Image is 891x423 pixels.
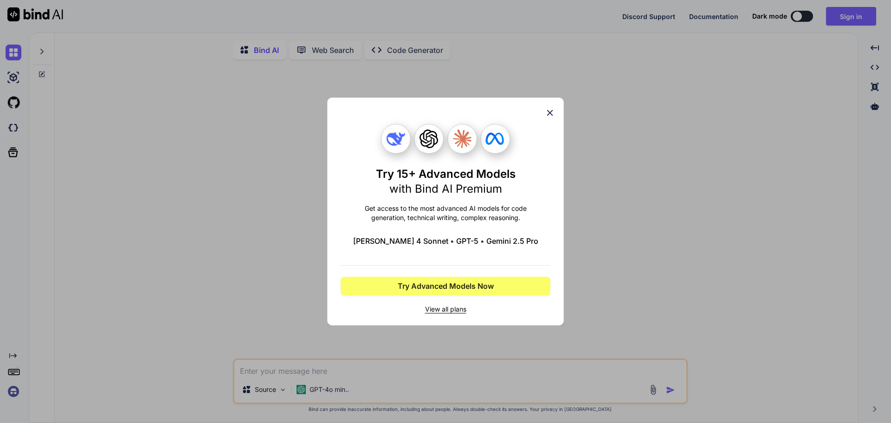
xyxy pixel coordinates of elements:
[389,182,502,195] span: with Bind AI Premium
[341,277,550,295] button: Try Advanced Models Now
[450,235,454,247] span: •
[341,204,550,222] p: Get access to the most advanced AI models for code generation, technical writing, complex reasoning.
[456,235,478,247] span: GPT-5
[486,235,538,247] span: Gemini 2.5 Pro
[398,280,494,292] span: Try Advanced Models Now
[341,305,550,314] span: View all plans
[480,235,484,247] span: •
[353,235,448,247] span: [PERSON_NAME] 4 Sonnet
[376,167,516,196] h1: Try 15+ Advanced Models
[387,130,405,148] img: Deepseek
